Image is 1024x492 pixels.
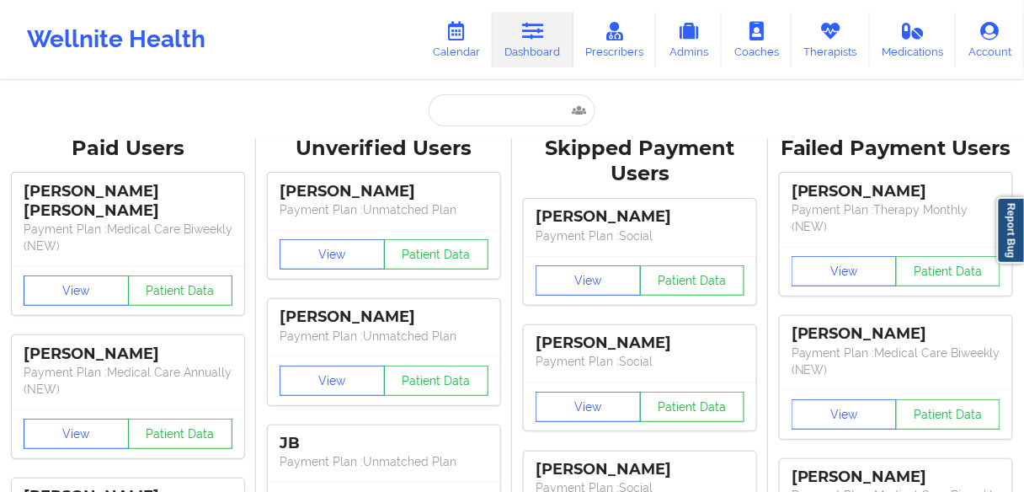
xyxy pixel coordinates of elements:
[536,353,744,370] p: Payment Plan : Social
[656,12,722,67] a: Admins
[792,256,897,286] button: View
[536,392,641,422] button: View
[280,239,385,270] button: View
[420,12,493,67] a: Calendar
[128,419,233,449] button: Patient Data
[24,364,232,398] p: Payment Plan : Medical Care Annually (NEW)
[493,12,573,67] a: Dashboard
[792,345,1000,378] p: Payment Plan : Medical Care Biweekly (NEW)
[268,136,500,162] div: Unverified Users
[573,12,657,67] a: Prescribers
[280,201,488,218] p: Payment Plan : Unmatched Plan
[12,136,244,162] div: Paid Users
[792,468,1000,487] div: [PERSON_NAME]
[24,419,129,449] button: View
[722,12,792,67] a: Coaches
[24,221,232,254] p: Payment Plan : Medical Care Biweekly (NEW)
[280,307,488,327] div: [PERSON_NAME]
[792,399,897,430] button: View
[24,275,129,306] button: View
[128,275,233,306] button: Patient Data
[780,136,1012,162] div: Failed Payment Users
[956,12,1024,67] a: Account
[896,256,1001,286] button: Patient Data
[280,328,488,345] p: Payment Plan : Unmatched Plan
[640,392,745,422] button: Patient Data
[280,366,385,396] button: View
[24,182,232,221] div: [PERSON_NAME] [PERSON_NAME]
[536,334,744,353] div: [PERSON_NAME]
[280,434,488,453] div: JB
[280,182,488,201] div: [PERSON_NAME]
[536,227,744,244] p: Payment Plan : Social
[997,197,1024,264] a: Report Bug
[870,12,957,67] a: Medications
[792,12,870,67] a: Therapists
[384,239,489,270] button: Patient Data
[792,201,1000,235] p: Payment Plan : Therapy Monthly (NEW)
[536,207,744,227] div: [PERSON_NAME]
[896,399,1001,430] button: Patient Data
[536,265,641,296] button: View
[384,366,489,396] button: Patient Data
[24,345,232,364] div: [PERSON_NAME]
[792,324,1000,344] div: [PERSON_NAME]
[792,182,1000,201] div: [PERSON_NAME]
[524,136,756,188] div: Skipped Payment Users
[536,460,744,479] div: [PERSON_NAME]
[640,265,745,296] button: Patient Data
[280,453,488,470] p: Payment Plan : Unmatched Plan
